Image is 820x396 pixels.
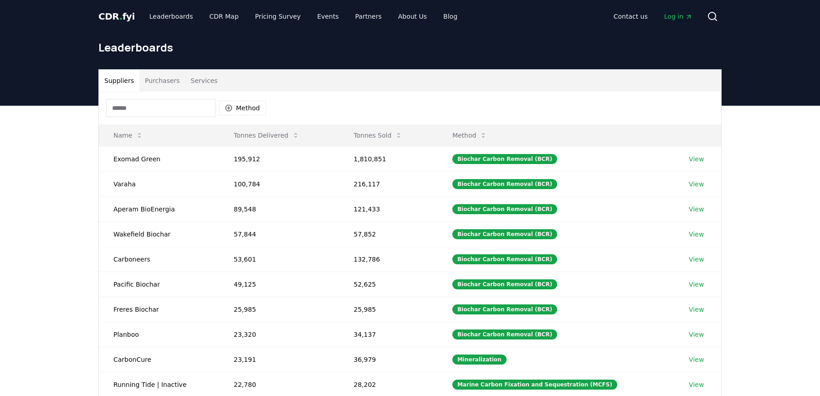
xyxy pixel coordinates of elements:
[339,297,438,322] td: 25,985
[99,272,219,297] td: Pacific Biochar
[99,322,219,347] td: Planboo
[219,171,339,196] td: 100,784
[219,347,339,372] td: 23,191
[689,355,704,364] a: View
[606,8,700,25] nav: Main
[99,347,219,372] td: CarbonCure
[689,230,704,239] a: View
[219,146,339,171] td: 195,912
[452,380,617,390] div: Marine Carbon Fixation and Sequestration (MCFS)
[452,229,557,239] div: Biochar Carbon Removal (BCR)
[339,146,438,171] td: 1,810,851
[339,196,438,221] td: 121,433
[99,70,139,92] button: Suppliers
[219,221,339,247] td: 57,844
[664,12,692,21] span: Log in
[99,171,219,196] td: Varaha
[689,280,704,289] a: View
[98,40,722,55] h1: Leaderboards
[98,10,135,23] a: CDR.fyi
[99,196,219,221] td: Aperam BioEnergia
[219,247,339,272] td: 53,601
[391,8,434,25] a: About Us
[226,126,307,144] button: Tonnes Delivered
[339,272,438,297] td: 52,625
[606,8,655,25] a: Contact us
[219,322,339,347] td: 23,320
[452,304,557,314] div: Biochar Carbon Removal (BCR)
[99,221,219,247] td: Wakefield Biochar
[119,11,123,22] span: .
[248,8,308,25] a: Pricing Survey
[348,8,389,25] a: Partners
[452,154,557,164] div: Biochar Carbon Removal (BCR)
[452,179,557,189] div: Biochar Carbon Removal (BCR)
[219,297,339,322] td: 25,985
[99,247,219,272] td: Carboneers
[452,204,557,214] div: Biochar Carbon Removal (BCR)
[689,305,704,314] a: View
[689,205,704,214] a: View
[219,101,266,115] button: Method
[346,126,410,144] button: Tonnes Sold
[689,154,704,164] a: View
[689,380,704,389] a: View
[98,11,135,22] span: CDR fyi
[452,329,557,339] div: Biochar Carbon Removal (BCR)
[452,254,557,264] div: Biochar Carbon Removal (BCR)
[310,8,346,25] a: Events
[689,255,704,264] a: View
[139,70,185,92] button: Purchasers
[339,347,438,372] td: 36,979
[452,279,557,289] div: Biochar Carbon Removal (BCR)
[689,330,704,339] a: View
[339,221,438,247] td: 57,852
[142,8,200,25] a: Leaderboards
[99,146,219,171] td: Exomad Green
[142,8,465,25] nav: Main
[219,196,339,221] td: 89,548
[106,126,150,144] button: Name
[219,272,339,297] td: 49,125
[445,126,495,144] button: Method
[202,8,246,25] a: CDR Map
[339,247,438,272] td: 132,786
[689,180,704,189] a: View
[339,171,438,196] td: 216,117
[436,8,465,25] a: Blog
[185,70,223,92] button: Services
[452,355,507,365] div: Mineralization
[339,322,438,347] td: 34,137
[99,297,219,322] td: Freres Biochar
[657,8,700,25] a: Log in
